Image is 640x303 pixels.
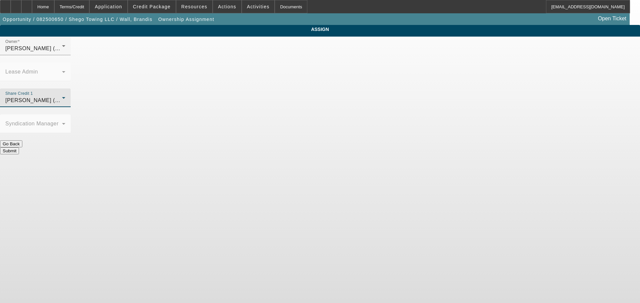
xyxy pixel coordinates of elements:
[181,4,207,9] span: Resources
[133,4,171,9] span: Credit Package
[3,17,152,22] span: Opportunity / 082500650 / Shego Towing LLC / Wall, Brandis
[5,27,635,32] span: ASSIGN
[90,0,127,13] button: Application
[157,13,216,25] button: Ownership Assignment
[5,46,69,51] span: [PERSON_NAME] (Lvl 6)
[595,13,629,24] a: Open Ticket
[5,40,18,44] mat-label: Owner
[128,0,176,13] button: Credit Package
[176,0,212,13] button: Resources
[213,0,241,13] button: Actions
[247,4,270,9] span: Activities
[242,0,275,13] button: Activities
[95,4,122,9] span: Application
[5,69,38,75] mat-label: Lease Admin
[218,4,236,9] span: Actions
[5,97,69,103] span: [PERSON_NAME] (Lvl 5)
[5,91,33,96] mat-label: Share Credit 1
[5,121,59,126] mat-label: Syndication Manager
[158,17,214,22] span: Ownership Assignment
